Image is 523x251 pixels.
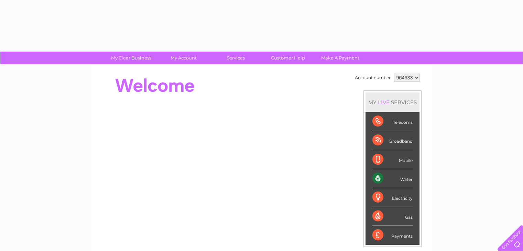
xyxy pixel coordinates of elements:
[372,188,413,207] div: Electricity
[103,52,160,64] a: My Clear Business
[312,52,369,64] a: Make A Payment
[372,169,413,188] div: Water
[260,52,316,64] a: Customer Help
[372,207,413,226] div: Gas
[372,131,413,150] div: Broadband
[377,99,391,106] div: LIVE
[372,112,413,131] div: Telecoms
[353,72,392,84] td: Account number
[207,52,264,64] a: Services
[155,52,212,64] a: My Account
[372,150,413,169] div: Mobile
[366,92,420,112] div: MY SERVICES
[372,226,413,244] div: Payments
